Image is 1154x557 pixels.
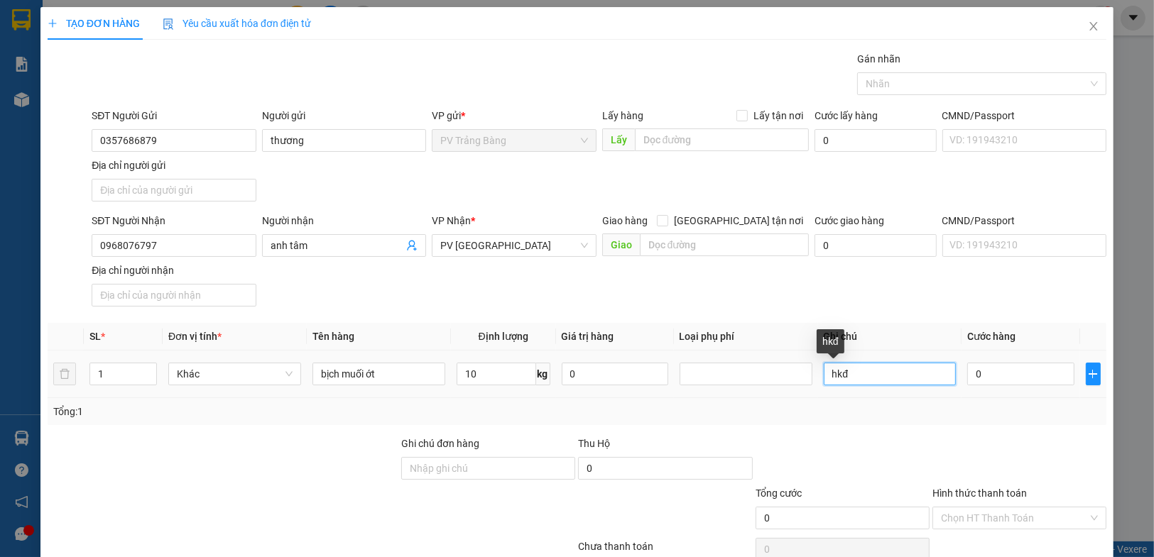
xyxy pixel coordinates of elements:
[967,331,1016,342] span: Cước hàng
[48,18,58,28] span: plus
[815,215,884,226] label: Cước giao hàng
[92,213,256,228] div: SĐT Người Nhận
[432,108,596,123] div: VP gửi
[562,363,668,385] input: 0
[92,263,256,278] div: Địa chỉ người nhận
[674,323,818,351] th: Loại phụ phí
[1087,368,1101,380] span: plus
[818,323,962,351] th: Ghi chú
[48,18,140,29] span: TẠO ĐƠN HÀNG
[815,129,937,152] input: Cước lấy hàng
[635,128,809,151] input: Dọc đường
[602,128,635,151] span: Lấy
[1074,7,1114,47] button: Close
[53,404,446,419] div: Tổng: 1
[401,457,575,480] input: Ghi chú đơn hàng
[1088,21,1099,32] span: close
[312,331,354,342] span: Tên hàng
[824,363,957,385] input: Ghi Chú
[602,110,643,121] span: Lấy hàng
[177,363,293,385] span: Khác
[748,108,809,123] span: Lấy tận nơi
[92,284,256,307] input: Địa chỉ của người nhận
[942,108,1106,123] div: CMND/Passport
[440,235,587,256] span: PV Tây Ninh
[536,363,550,385] span: kg
[92,108,256,123] div: SĐT Người Gửi
[163,18,174,30] img: icon
[168,331,222,342] span: Đơn vị tính
[312,363,445,385] input: VD: Bàn, Ghế
[1086,363,1101,385] button: plus
[432,215,471,226] span: VP Nhận
[815,234,937,257] input: Cước giao hàng
[401,438,479,449] label: Ghi chú đơn hàng
[92,179,256,202] input: Địa chỉ của người gửi
[53,363,76,385] button: delete
[262,108,426,123] div: Người gửi
[756,487,802,499] span: Tổng cước
[942,213,1106,228] div: CMND/Passport
[932,487,1027,499] label: Hình thức thanh toán
[440,130,587,151] span: PV Trảng Bàng
[668,213,809,228] span: [GEOGRAPHIC_DATA] tận nơi
[89,331,101,342] span: SL
[92,158,256,173] div: Địa chỉ người gửi
[640,233,809,256] input: Dọc đường
[562,331,614,342] span: Giá trị hàng
[479,331,528,342] span: Định lượng
[578,438,610,449] span: Thu Hộ
[262,213,426,228] div: Người nhận
[602,215,648,226] span: Giao hàng
[163,18,311,29] span: Yêu cầu xuất hóa đơn điện tử
[602,233,640,256] span: Giao
[857,53,900,65] label: Gán nhãn
[815,110,878,121] label: Cước lấy hàng
[406,240,418,251] span: user-add
[817,329,844,353] div: hkđ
